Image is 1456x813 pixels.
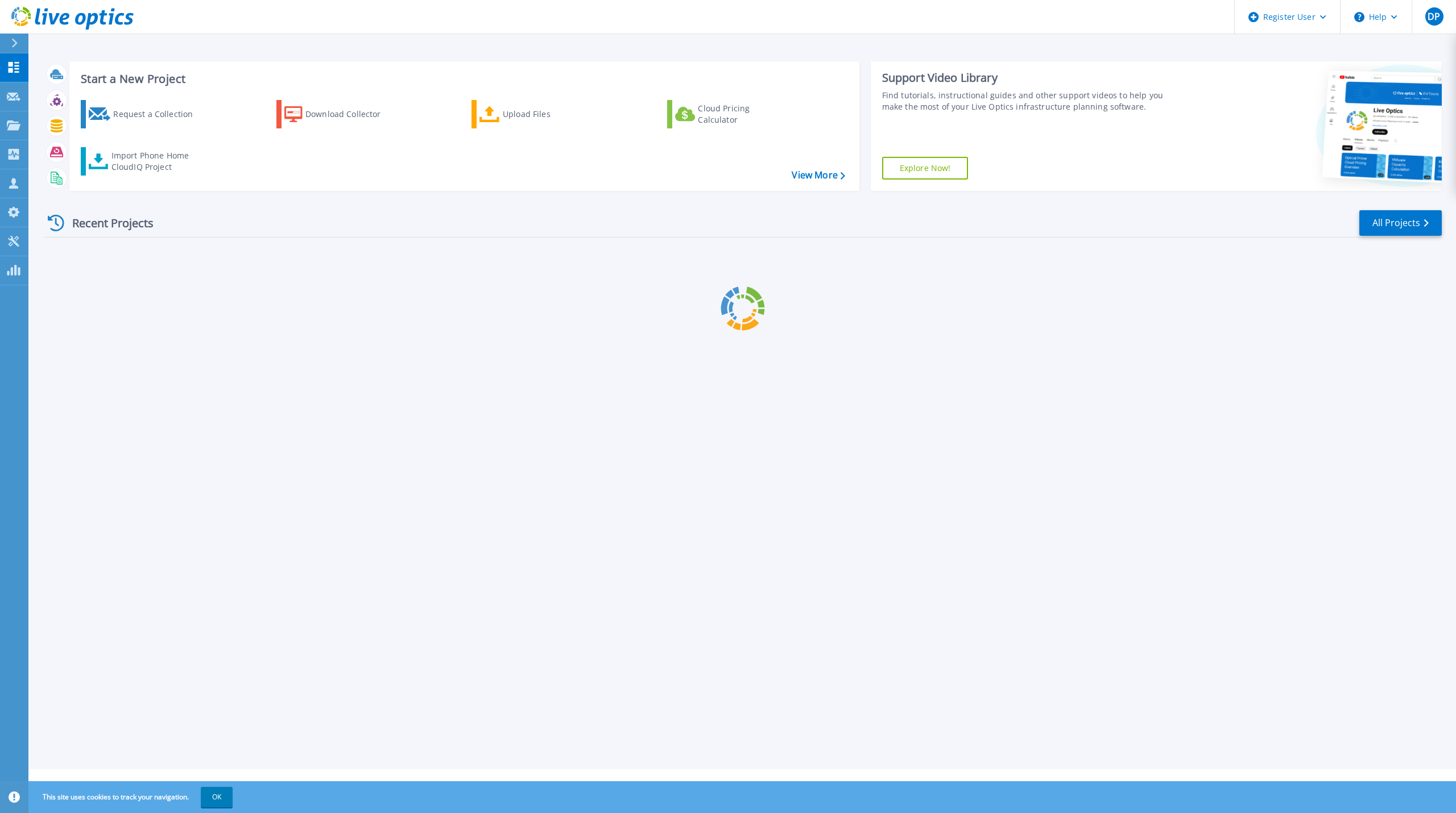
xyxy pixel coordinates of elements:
[111,150,200,173] div: Import Phone Home CloudIQ Project
[698,103,789,126] div: Cloud Pricing Calculator
[113,103,204,126] div: Request a Collection
[81,100,208,128] a: Request a Collection
[1359,210,1442,236] a: All Projects
[503,103,594,126] div: Upload Files
[667,100,794,128] a: Cloud Pricing Calculator
[1428,12,1440,21] span: DP
[305,103,396,126] div: Download Collector
[471,100,598,128] a: Upload Files
[882,157,969,180] a: Explore Now!
[882,70,1177,85] div: Support Video Library
[201,787,233,807] button: OK
[882,90,1177,112] div: Find tutorials, instructional guides and other support videos to help you make the most of your L...
[276,100,403,128] a: Download Collector
[792,170,845,181] a: View More
[81,73,845,85] h3: Start a New Project
[44,209,169,237] div: Recent Projects
[31,787,233,807] span: This site uses cookies to track your navigation.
